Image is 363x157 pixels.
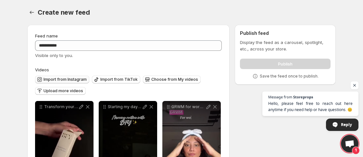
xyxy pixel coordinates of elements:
[240,39,331,52] p: Display the feed as a carousel, spotlight, etc., across your store.
[260,74,319,79] p: Save the feed once to publish.
[44,104,78,109] p: Transform your skincare routine with BFY Facewash Our unique formula is designed to deeply clea
[35,33,58,38] span: Feed name
[151,77,198,82] span: Choose from My videos
[35,76,89,83] button: Import from Instagram
[35,87,86,95] button: Upload more videos
[268,95,292,99] span: Message from
[108,104,142,109] p: Starting my day the right way with betterforyou_official BFY Incorporating the BFY acne
[44,88,83,93] span: Upload more videos
[268,100,353,113] span: Hello, please feel free to reach out here anytime if you need help or have questions. 😊
[143,76,201,83] button: Choose from My videos
[100,77,138,82] span: Import from TikTok
[44,77,87,82] span: Import from Instagram
[293,95,313,99] span: Storeprops
[341,119,352,130] span: Reply
[352,147,360,154] span: 1
[35,53,73,58] span: Visible only to you.
[240,30,331,36] h2: Publish feed
[341,135,358,152] a: Open chat
[171,104,205,109] p: GRWM for work using my favourite products from betterforyou_official Whitening Facewash- It h
[38,8,90,16] span: Create new feed
[92,76,140,83] button: Import from TikTok
[27,8,36,17] button: Settings
[35,67,49,72] span: Videos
